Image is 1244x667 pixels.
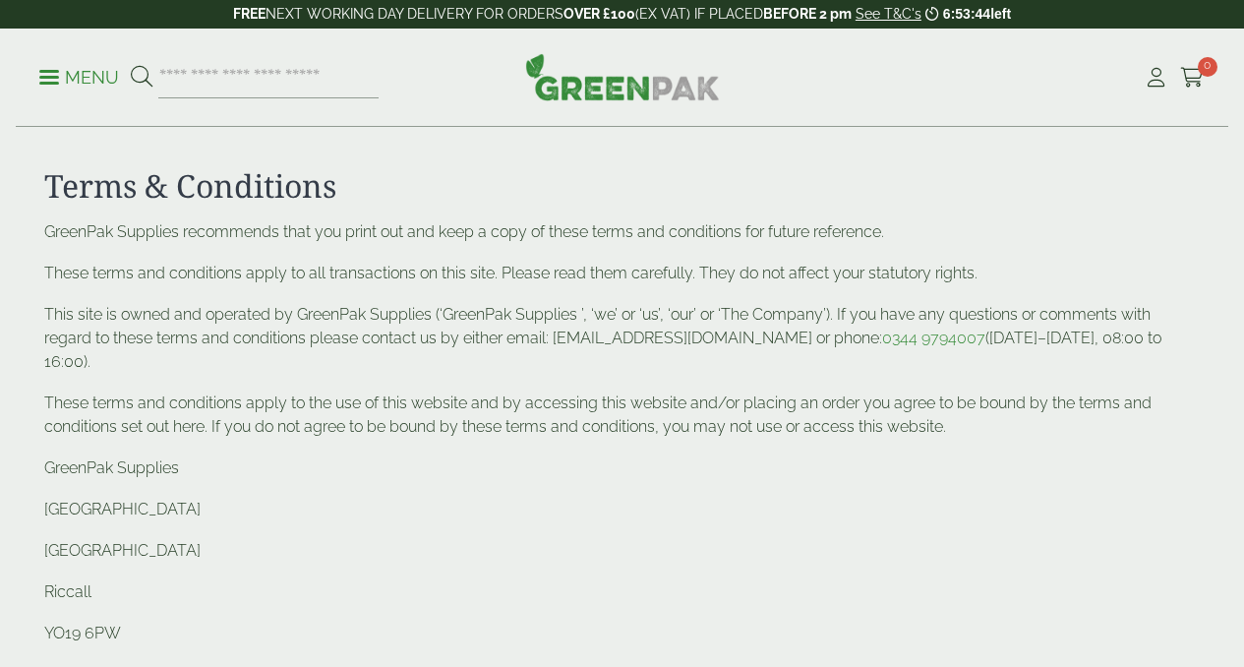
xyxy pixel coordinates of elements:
a: 0 [1180,63,1205,92]
p: This site is owned and operated by GreenPak Supplies (‘GreenPak Supplies ’, ‘we’ or ‘us’, ‘our’ o... [44,303,1201,374]
img: GreenPak Supplies [525,53,720,100]
p: YO19 6PW [44,622,1201,645]
p: GreenPak Supplies recommends that you print out and keep a copy of these terms and conditions for... [44,220,1201,244]
i: My Account [1144,68,1168,88]
strong: BEFORE 2 pm [763,6,852,22]
p: [GEOGRAPHIC_DATA] [44,498,1201,521]
i: Cart [1180,68,1205,88]
span: 0 [1198,57,1217,77]
a: See T&C's [856,6,921,22]
p: These terms and conditions apply to all transactions on this site. Please read them carefully. Th... [44,262,1201,285]
strong: OVER £100 [563,6,635,22]
p: GreenPak Supplies [44,456,1201,480]
a: 0344 9794007 [882,329,985,347]
p: Menu [39,66,119,90]
p: These terms and conditions apply to the use of this website and by accessing this website and/or ... [44,392,1201,439]
h2: Terms & Conditions [44,167,1201,205]
strong: FREE [233,6,266,22]
p: Riccall [44,580,1201,604]
p: [GEOGRAPHIC_DATA] [44,539,1201,563]
a: Menu [39,66,119,86]
span: left [990,6,1011,22]
span: 6:53:44 [943,6,990,22]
